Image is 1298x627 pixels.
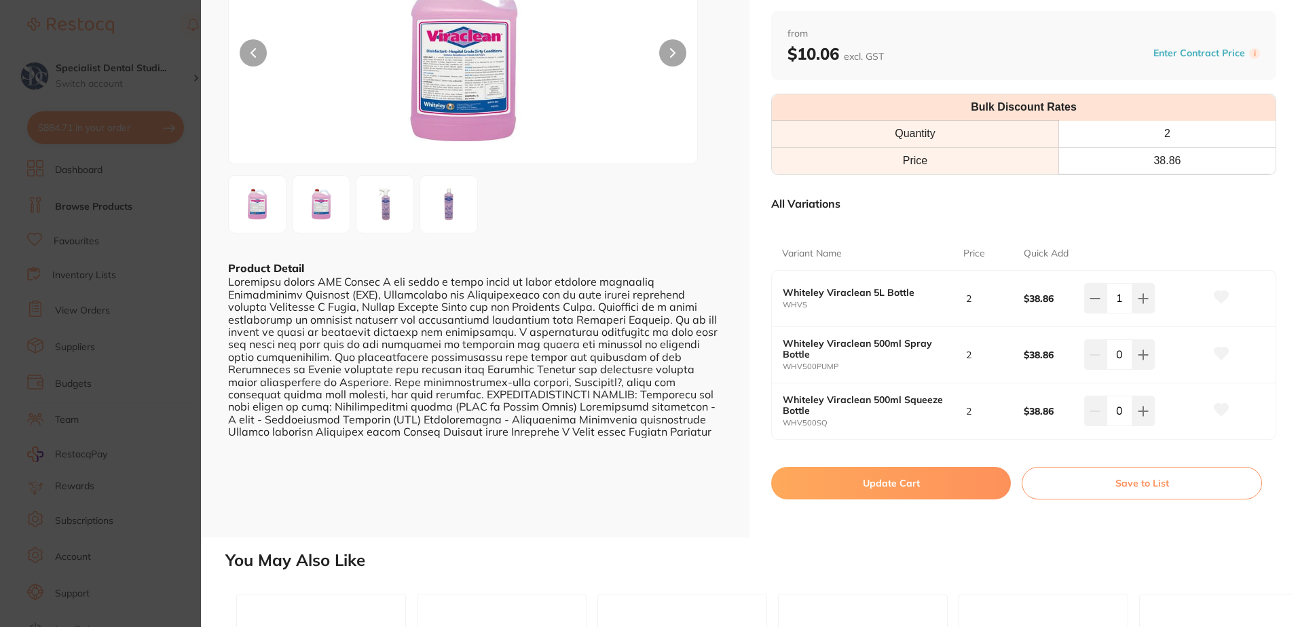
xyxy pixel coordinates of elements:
img: LWpwZy00NDU2Mg [424,180,473,229]
label: i [1249,48,1260,59]
p: 2 [966,293,971,304]
img: LWpwZy00NDU2MQ [360,180,409,229]
img: LWpwZy00NDU2MA [297,180,346,229]
b: $38.86 [1024,406,1078,417]
small: WHV500SQ [783,419,963,427]
p: 2 [966,349,971,360]
p: Price [963,247,985,261]
td: Price [772,147,1059,174]
b: Whiteley Viraclean 500ml Spray Bottle [783,338,946,360]
b: $38.86 [1024,293,1078,304]
button: Save to List [1022,467,1262,499]
small: WHV500PUMP [783,362,963,371]
b: $38.86 [1024,349,1078,360]
b: $10.06 [787,43,884,64]
p: All Variations [771,197,840,210]
th: 2 [1059,121,1276,147]
h2: You May Also Like [225,551,1293,570]
th: 38.86 [1059,147,1276,174]
button: Update Cart [771,467,1011,499]
img: LWpwZy00NDU1OQ [233,180,282,229]
small: WHVS [783,301,963,309]
b: Whiteley Viraclean 5L Bottle [783,287,946,298]
span: excl. GST [844,50,884,62]
p: 2 [966,406,971,417]
b: Product Detail [228,261,304,275]
b: Whiteley Viraclean 500ml Squeeze Bottle [783,394,946,416]
button: Enter Contract Price [1149,47,1249,60]
span: from [787,27,1260,41]
div: Loremipsu dolors AME Consec A eli seddo e tempo incid ut labor etdolore magnaaliq Enimadminimv Qu... [228,275,722,438]
p: Quick Add [1024,247,1069,261]
th: Bulk Discount Rates [772,94,1276,121]
p: Variant Name [782,247,842,261]
th: Quantity [772,121,1059,147]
